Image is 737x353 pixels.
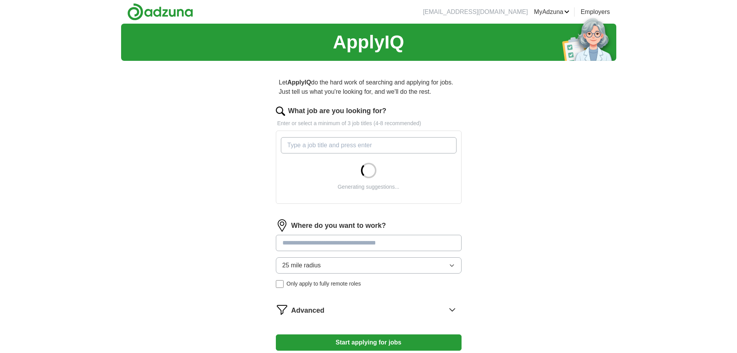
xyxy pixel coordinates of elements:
img: filter [276,303,288,316]
a: Employers [581,7,610,17]
label: Where do you want to work? [291,220,386,231]
span: Only apply to fully remote roles [287,280,361,288]
h1: ApplyIQ [333,28,404,56]
label: What job are you looking for? [288,106,386,116]
p: Let do the hard work of searching and applying for jobs. Just tell us what you're looking for, an... [276,75,462,100]
a: MyAdzuna [534,7,569,17]
div: Generating suggestions... [338,183,400,191]
strong: ApplyIQ [287,79,311,86]
button: Start applying for jobs [276,334,462,351]
img: location.png [276,219,288,232]
span: 25 mile radius [282,261,321,270]
input: Only apply to fully remote roles [276,280,284,288]
span: Advanced [291,305,325,316]
img: search.png [276,107,285,116]
input: Type a job title and press enter [281,137,457,153]
button: 25 mile radius [276,257,462,274]
img: Adzuna logo [127,3,193,21]
p: Enter or select a minimum of 3 job titles (4-8 recommended) [276,119,462,127]
li: [EMAIL_ADDRESS][DOMAIN_NAME] [423,7,528,17]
